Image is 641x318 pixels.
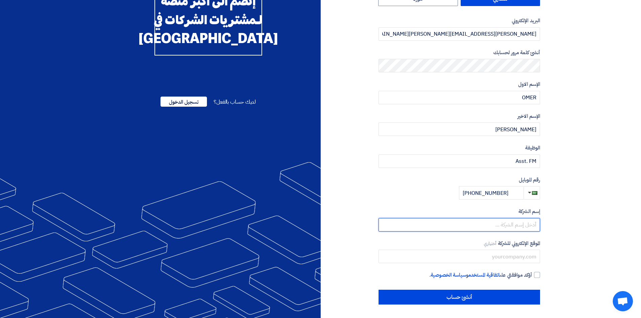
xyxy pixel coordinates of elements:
[431,271,466,279] a: سياسة الخصوصية
[379,112,540,120] label: الإسم الاخير
[484,240,497,247] span: أختياري
[379,80,540,88] label: الإسم الاول
[429,271,532,279] span: أؤكد موافقتي على و .
[379,49,540,57] label: أنشئ كلمة مرور لحسابك
[379,250,540,263] input: yourcompany.com
[459,186,524,200] input: أدخل رقم الموبايل ...
[379,27,540,41] input: أدخل بريد العمل الإلكتروني الخاص بك ...
[161,97,207,107] span: تسجيل الدخول
[161,98,207,106] a: تسجيل الدخول
[468,271,500,279] a: اتفاقية المستخدم
[214,98,256,106] span: لديك حساب بالفعل؟
[379,17,540,25] label: البريد الإلكتروني
[379,240,540,247] label: الموقع الإلكتروني للشركة
[379,154,540,168] input: أدخل الوظيفة ...
[379,91,540,104] input: أدخل الإسم الاول ...
[379,290,540,305] input: أنشئ حساب
[379,144,540,152] label: الوظيفة
[379,208,540,215] label: إسم الشركة
[613,291,633,311] a: Open chat
[379,176,540,184] label: رقم الموبايل
[379,122,540,136] input: أدخل الإسم الاخير ...
[379,218,540,232] input: أدخل إسم الشركة ...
